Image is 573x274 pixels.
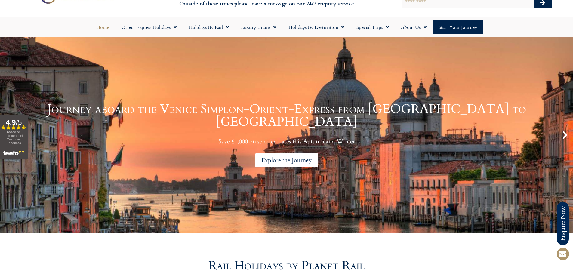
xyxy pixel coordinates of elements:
[560,130,570,140] div: Next slide
[255,153,318,167] div: Explore the Journey
[3,20,570,34] nav: Menu
[433,20,483,34] a: Start your Journey
[235,20,282,34] a: Luxury Trains
[183,20,235,34] a: Holidays by Rail
[15,103,558,128] h1: Journey aboard the Venice Simplon-Orient-Express from [GEOGRAPHIC_DATA] to [GEOGRAPHIC_DATA]
[282,20,350,34] a: Holidays by Destination
[115,260,458,272] h2: Rail Holidays by Planet Rail
[15,138,558,145] p: Save £1,000 on selected dates this Autumn and Winter
[115,20,183,34] a: Orient Express Holidays
[90,20,115,34] a: Home
[395,20,433,34] a: About Us
[350,20,395,34] a: Special Trips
